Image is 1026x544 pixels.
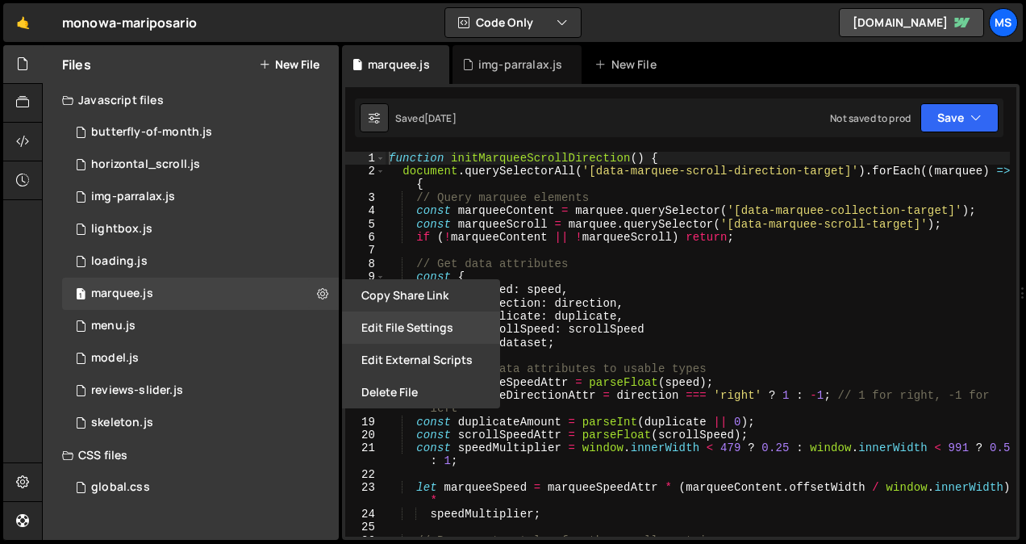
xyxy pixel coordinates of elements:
[345,204,386,217] div: 4
[345,165,386,191] div: 2
[345,152,386,165] div: 1
[62,149,339,181] div: 16967/46535.js
[345,257,386,270] div: 8
[62,181,339,213] div: 16967/47342.js
[62,375,339,407] div: 16967/46536.js
[345,508,386,521] div: 24
[345,521,386,534] div: 25
[62,245,339,278] div: 16967/46876.js
[62,278,339,310] div: 16967/46534.js
[62,310,339,342] div: 16967/46877.js
[345,191,386,204] div: 3
[445,8,581,37] button: Code Only
[342,312,500,344] button: Edit File Settings
[345,231,386,244] div: 6
[91,254,148,269] div: loading.js
[91,190,175,204] div: img-parralax.js
[3,3,43,42] a: 🤙
[43,84,339,116] div: Javascript files
[91,416,153,430] div: skeleton.js
[839,8,984,37] a: [DOMAIN_NAME]
[91,319,136,333] div: menu.js
[594,56,662,73] div: New File
[76,289,85,302] span: 1
[830,111,911,125] div: Not saved to prod
[62,116,339,149] div: 16967/46875.js
[91,157,200,172] div: horizontal_scroll.js
[920,103,999,132] button: Save
[989,8,1018,37] a: ms
[91,383,183,398] div: reviews-slider.js
[62,471,339,504] div: 16967/46887.css
[62,213,339,245] div: 16967/47307.js
[345,481,386,508] div: 23
[345,468,386,481] div: 22
[62,407,339,439] div: 16967/46878.js
[259,58,319,71] button: New File
[43,439,339,471] div: CSS files
[91,125,212,140] div: butterfly-of-month.js
[91,351,139,366] div: model.js
[342,376,500,408] button: Delete File
[342,279,500,312] button: Copy share link
[345,244,386,257] div: 7
[62,56,91,73] h2: Files
[91,480,150,495] div: global.css
[62,13,197,32] div: monowa-mariposario
[395,111,457,125] div: Saved
[62,342,339,375] div: 16967/46905.js
[424,111,457,125] div: [DATE]
[345,270,386,283] div: 9
[345,441,386,468] div: 21
[368,56,430,73] div: marquee.js
[91,287,153,301] div: marquee.js
[91,222,152,236] div: lightbox.js
[345,429,386,441] div: 20
[345,416,386,429] div: 19
[478,56,562,73] div: img-parralax.js
[342,344,500,376] button: Edit External Scripts
[345,218,386,231] div: 5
